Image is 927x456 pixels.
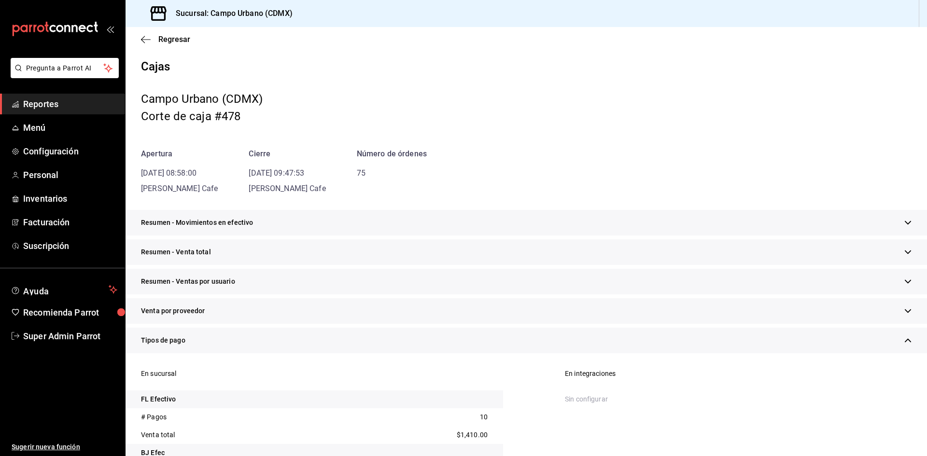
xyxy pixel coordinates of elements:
span: Resumen - Movimientos en efectivo [141,218,253,228]
span: Tipos de pago [141,335,185,345]
span: [PERSON_NAME] Cafe [249,184,325,193]
div: Sin configurar [549,390,927,408]
span: Sugerir nueva función [12,442,117,452]
span: Personal [23,168,117,181]
time: [DATE] 09:47:53 [249,168,304,178]
button: Regresar [141,35,190,44]
button: Pregunta a Parrot AI [11,58,119,78]
h1: Cajas [141,59,912,75]
span: Pregunta a Parrot AI [26,63,104,73]
span: [PERSON_NAME] Cafe [141,184,218,193]
div: Cierre [249,148,325,160]
span: Regresar [158,35,190,44]
span: Venta por proveedor [141,306,205,316]
div: Número de órdenes [357,148,427,160]
div: FL Efectivo [141,394,176,404]
span: Recomienda Parrot [23,306,117,319]
h3: Sucursal: Campo Urbano (CDMX) [168,8,293,19]
span: Suscripción [23,239,117,252]
span: Inventarios [23,192,117,205]
div: 75 [357,167,427,179]
span: $1,410.00 [457,430,488,440]
div: Venta total [141,430,175,440]
a: Pregunta a Parrot AI [7,70,119,80]
time: [DATE] 08:58:00 [141,168,197,178]
div: En sucursal [126,365,503,390]
div: # Pagos [141,412,167,422]
div: Apertura [141,148,218,160]
span: Resumen - Ventas por usuario [141,276,235,287]
div: En integraciones [549,365,927,390]
span: Reportes [23,97,117,111]
div: 10 [480,412,488,422]
span: Ayuda [23,284,105,295]
button: open_drawer_menu [106,25,114,33]
span: Resumen - Venta total [141,247,211,257]
span: Configuración [23,145,117,158]
span: Menú [23,121,117,134]
div: Campo Urbano (CDMX) [141,90,912,108]
span: Super Admin Parrot [23,330,117,343]
span: Facturación [23,216,117,229]
div: Corte de caja #478 [141,108,912,125]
